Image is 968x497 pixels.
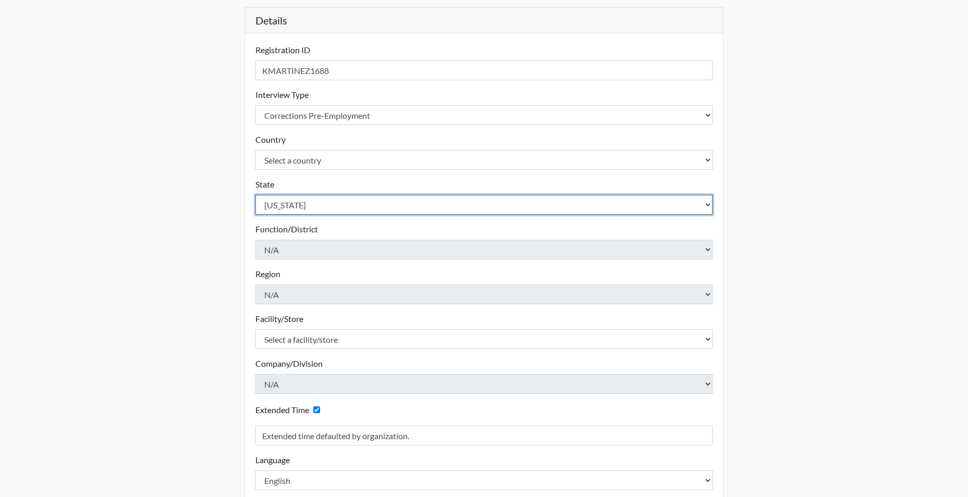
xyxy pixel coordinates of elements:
[245,8,724,33] h5: Details
[255,402,324,417] div: Checking this box will provide the interviewee with an accomodation of extra time to answer each ...
[255,357,323,370] label: Company/Division
[255,268,280,280] label: Region
[255,454,290,466] label: Language
[255,60,713,80] input: Insert a Registration ID, which needs to be a unique alphanumeric value for each interviewee
[255,404,309,416] label: Extended Time
[255,44,310,56] label: Registration ID
[255,223,318,235] label: Function/District
[255,426,713,445] input: Reason for Extension
[255,89,309,101] label: Interview Type
[255,313,303,325] label: Facility/Store
[255,133,286,146] label: Country
[255,178,274,191] label: State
